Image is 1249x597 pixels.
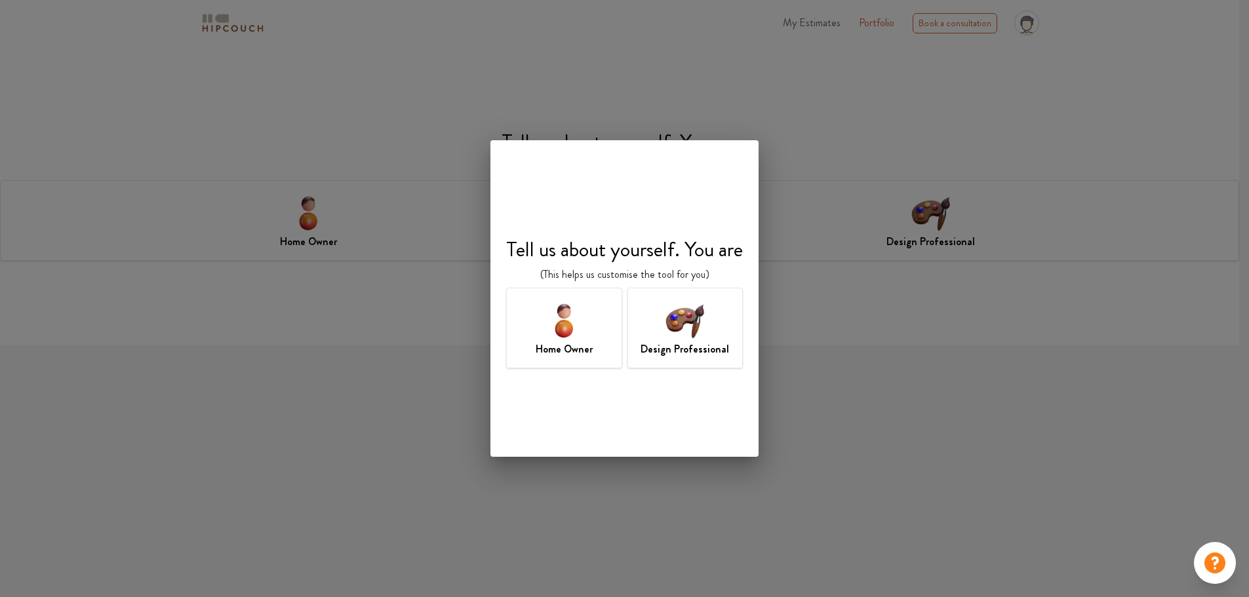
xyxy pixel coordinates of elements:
img: home-owner-icon [543,299,585,341]
p: (This helps us customise the tool for you) [540,267,709,282]
h4: Tell us about yourself. You are [506,237,743,261]
h7: Design Professional [641,341,729,357]
img: designer-icon [664,299,706,341]
h7: Home Owner [536,341,593,357]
